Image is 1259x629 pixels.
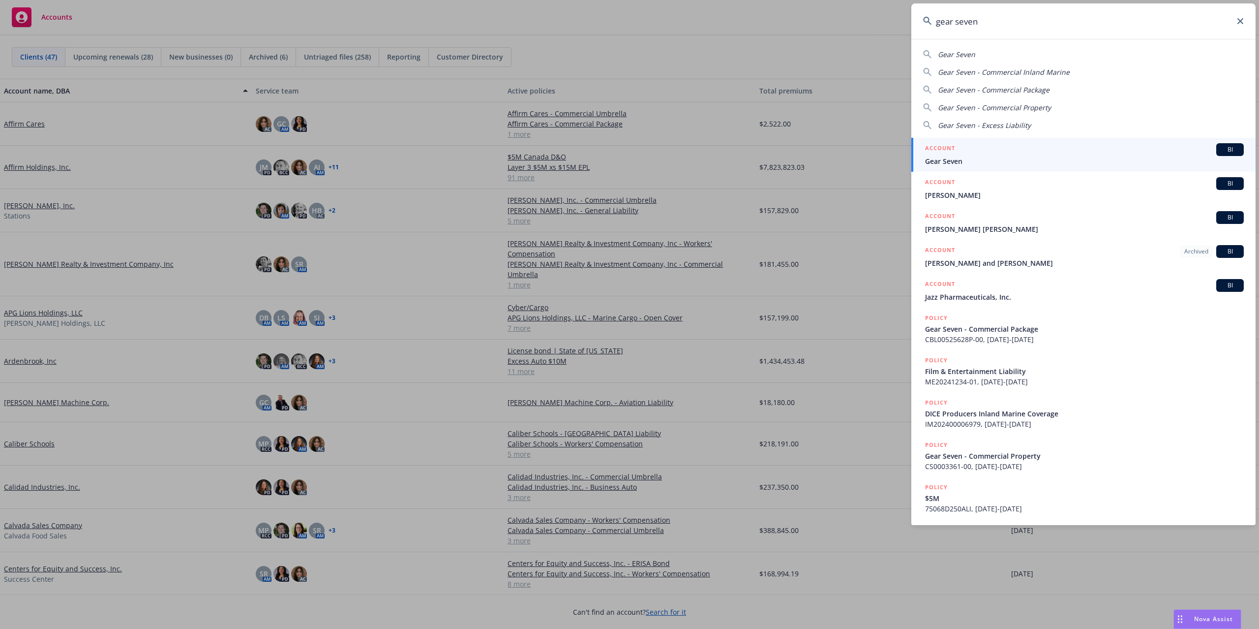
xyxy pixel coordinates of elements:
[911,274,1256,308] a: ACCOUNTBIJazz Pharmaceuticals, Inc.
[1184,247,1208,256] span: Archived
[911,477,1256,519] a: POLICY$5M75068D250ALI, [DATE]-[DATE]
[925,440,948,450] h5: POLICY
[925,313,948,323] h5: POLICY
[925,461,1244,472] span: CS0003361-00, [DATE]-[DATE]
[1174,610,1186,629] div: Drag to move
[925,258,1244,268] span: [PERSON_NAME] and [PERSON_NAME]
[925,503,1244,514] span: 75068D250ALI, [DATE]-[DATE]
[925,211,955,223] h5: ACCOUNT
[925,409,1244,419] span: DICE Producers Inland Marine Coverage
[925,334,1244,345] span: CBL00525628P-00, [DATE]-[DATE]
[911,172,1256,206] a: ACCOUNTBI[PERSON_NAME]
[911,308,1256,350] a: POLICYGear Seven - Commercial PackageCBL00525628P-00, [DATE]-[DATE]
[911,392,1256,435] a: POLICYDICE Producers Inland Marine CoverageIM202400006979, [DATE]-[DATE]
[925,279,955,291] h5: ACCOUNT
[911,435,1256,477] a: POLICYGear Seven - Commercial PropertyCS0003361-00, [DATE]-[DATE]
[925,190,1244,200] span: [PERSON_NAME]
[925,451,1244,461] span: Gear Seven - Commercial Property
[925,224,1244,234] span: [PERSON_NAME] [PERSON_NAME]
[925,419,1244,429] span: IM202400006979, [DATE]-[DATE]
[1173,609,1241,629] button: Nova Assist
[911,138,1256,172] a: ACCOUNTBIGear Seven
[938,103,1051,112] span: Gear Seven - Commercial Property
[925,482,948,492] h5: POLICY
[1220,281,1240,290] span: BI
[938,85,1049,94] span: Gear Seven - Commercial Package
[911,3,1256,39] input: Search...
[911,240,1256,274] a: ACCOUNTArchivedBI[PERSON_NAME] and [PERSON_NAME]
[925,398,948,408] h5: POLICY
[1220,179,1240,188] span: BI
[925,493,1244,503] span: $5M
[1220,213,1240,222] span: BI
[1220,247,1240,256] span: BI
[925,177,955,189] h5: ACCOUNT
[938,121,1031,130] span: Gear Seven - Excess Liability
[1220,145,1240,154] span: BI
[925,324,1244,334] span: Gear Seven - Commercial Package
[911,206,1256,240] a: ACCOUNTBI[PERSON_NAME] [PERSON_NAME]
[925,366,1244,377] span: Film & Entertainment Liability
[911,350,1256,392] a: POLICYFilm & Entertainment LiabilityME20241234-01, [DATE]-[DATE]
[925,355,948,365] h5: POLICY
[925,156,1244,166] span: Gear Seven
[938,50,975,59] span: Gear Seven
[938,67,1070,77] span: Gear Seven - Commercial Inland Marine
[925,143,955,155] h5: ACCOUNT
[925,292,1244,302] span: Jazz Pharmaceuticals, Inc.
[925,377,1244,387] span: ME20241234-01, [DATE]-[DATE]
[1194,615,1233,623] span: Nova Assist
[925,245,955,257] h5: ACCOUNT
